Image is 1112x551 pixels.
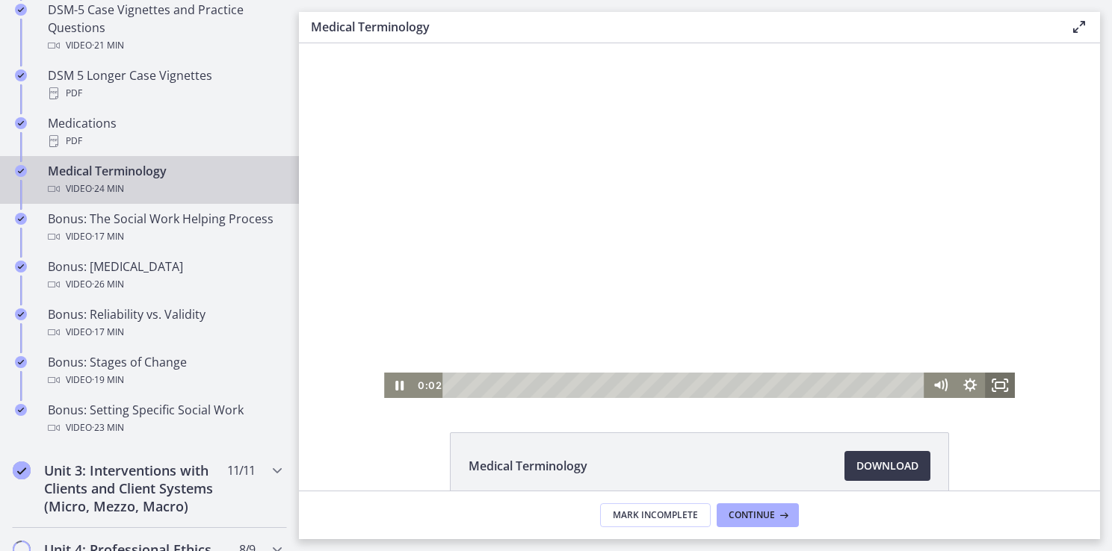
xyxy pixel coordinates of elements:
[92,419,124,437] span: · 23 min
[613,509,698,521] span: Mark Incomplete
[92,275,124,293] span: · 26 min
[92,323,124,341] span: · 17 min
[48,210,281,246] div: Bonus: The Social Work Helping Process
[469,457,587,475] span: Medical Terminology
[48,371,281,389] div: Video
[729,509,775,521] span: Continue
[48,66,281,102] div: DSM 5 Longer Case Vignettes
[48,1,281,55] div: DSM-5 Case Vignettes and Practice Questions
[15,69,27,81] i: Completed
[15,165,27,177] i: Completed
[48,114,281,150] div: Medications
[626,329,656,355] button: Mute
[92,37,124,55] span: · 21 min
[15,213,27,225] i: Completed
[92,180,124,198] span: · 24 min
[48,228,281,246] div: Video
[44,461,226,515] h2: Unit 3: Interventions with Clients and Client Systems (Micro, Mezzo, Macro)
[48,84,281,102] div: PDF
[311,18,1046,36] h3: Medical Terminology
[48,162,281,198] div: Medical Terminology
[15,308,27,320] i: Completed
[48,258,281,293] div: Bonus: [MEDICAL_DATA]
[48,323,281,341] div: Video
[48,401,281,437] div: Bonus: Setting Specific Social Work
[92,371,124,389] span: · 19 min
[600,503,711,527] button: Mark Incomplete
[13,461,31,479] i: Completed
[48,305,281,341] div: Bonus: Reliability vs. Validity
[844,451,930,481] a: Download
[656,329,686,355] button: Show settings menu
[15,356,27,368] i: Completed
[227,461,255,479] span: 11 / 11
[15,4,27,16] i: Completed
[856,457,918,475] span: Download
[48,275,281,293] div: Video
[15,117,27,129] i: Completed
[717,503,799,527] button: Continue
[92,228,124,246] span: · 17 min
[299,43,1100,398] iframe: Video Lesson
[48,37,281,55] div: Video
[48,419,281,437] div: Video
[48,180,281,198] div: Video
[15,261,27,273] i: Completed
[48,353,281,389] div: Bonus: Stages of Change
[48,132,281,150] div: PDF
[686,329,716,355] button: Fullscreen
[15,404,27,416] i: Completed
